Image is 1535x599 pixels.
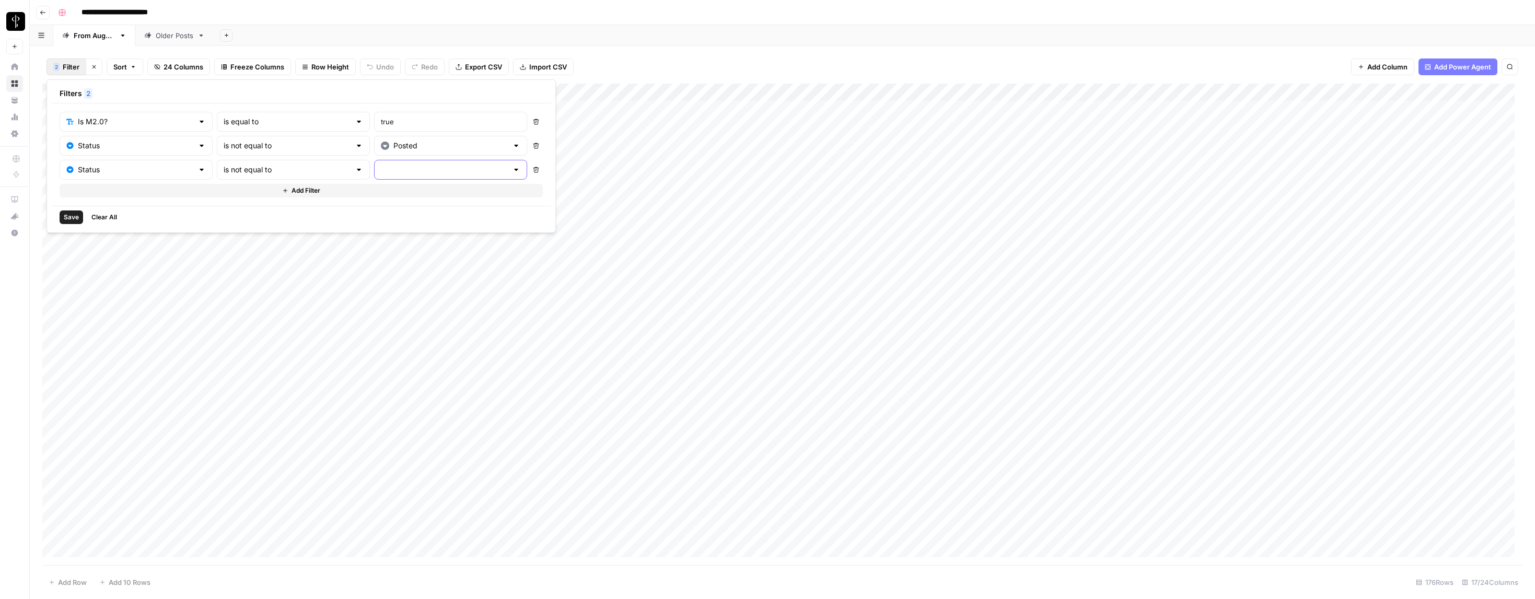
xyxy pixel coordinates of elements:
input: is not equal to [224,165,351,175]
span: Add Row [58,577,87,588]
span: Export CSV [465,62,502,72]
input: Is M2.0? [78,116,193,127]
button: Redo [405,58,445,75]
button: 2Filter [46,58,86,75]
button: Workspace: LP Production Workloads [6,8,23,34]
div: From [DATE] [74,30,115,41]
button: Import CSV [513,58,574,75]
button: Add Power Agent [1418,58,1497,75]
input: is equal to [224,116,351,127]
span: Sort [113,62,127,72]
span: Redo [421,62,438,72]
button: Freeze Columns [214,58,291,75]
a: Home [6,58,23,75]
button: Save [60,210,83,224]
span: 2 [55,63,58,71]
img: LP Production Workloads Logo [6,12,25,31]
span: Clear All [91,213,117,222]
button: Add Column [1351,58,1414,75]
button: Add 10 Rows [93,574,157,591]
button: Sort [107,58,143,75]
span: Undo [376,62,394,72]
button: Export CSV [449,58,509,75]
input: Status [78,165,193,175]
input: Status [78,140,193,151]
button: Add Filter [60,184,543,197]
span: Add Filter [292,186,320,195]
span: Add Column [1367,62,1408,72]
input: Posted [393,140,508,151]
button: Clear All [87,210,121,224]
button: What's new? [6,208,23,225]
div: 17/24 Columns [1458,574,1522,591]
div: 2 [53,63,60,71]
button: Row Height [295,58,356,75]
div: 2Filter [46,79,556,233]
span: Save [64,213,79,222]
a: Older Posts [135,25,214,46]
div: Filters [51,84,551,103]
button: Help + Support [6,225,23,241]
div: Older Posts [156,30,193,41]
a: Browse [6,75,23,92]
a: Settings [6,125,23,142]
span: Add 10 Rows [109,577,150,588]
button: 24 Columns [147,58,210,75]
a: From [DATE] [53,25,135,46]
div: What's new? [7,208,22,224]
span: Freeze Columns [230,62,284,72]
input: is not equal to [224,140,351,151]
div: 2 [84,88,92,99]
span: Row Height [311,62,349,72]
span: Import CSV [529,62,567,72]
div: 176 Rows [1412,574,1458,591]
span: Filter [63,62,79,72]
a: Your Data [6,92,23,109]
span: Add Power Agent [1434,62,1491,72]
a: AirOps Academy [6,191,23,208]
a: Usage [6,109,23,125]
button: Add Row [42,574,93,591]
span: 2 [86,88,90,99]
button: Undo [360,58,401,75]
span: 24 Columns [164,62,203,72]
